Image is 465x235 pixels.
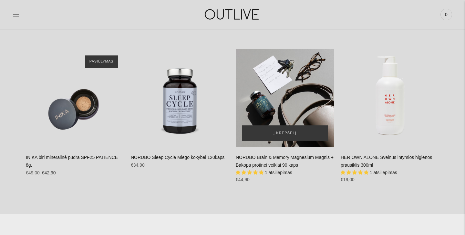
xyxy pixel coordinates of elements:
span: €19,00 [341,177,355,182]
a: 0 [440,7,452,22]
a: INIKA biri mineralinė pudra SPF25 PATIENCE 8g. [26,155,118,168]
a: HER OWN ALONE Švelnus intymios higienos prausiklis 300ml [341,155,432,168]
a: HER OWN ALONE Švelnus intymios higienos prausiklis 300ml [341,49,439,147]
span: Į krepšelį [274,130,296,136]
s: €49,00 [26,170,40,175]
span: 5.00 stars [236,170,265,175]
span: 1 atsiliepimas [370,170,397,175]
span: €44,90 [236,177,250,182]
span: 5.00 stars [341,170,370,175]
span: 1 atsiliepimas [265,170,292,175]
a: NORDBO Sleep Cycle Miego kokybei 120kaps [131,49,229,147]
a: NORDBO Sleep Cycle Miego kokybei 120kaps [131,155,224,160]
img: OUTLIVE [192,3,273,25]
span: €42,90 [42,170,56,175]
span: 0 [442,10,451,19]
a: NORDBO Brain & Memory Magnesium Magnis + Bakopa protinei veiklai 90 kaps [236,155,334,168]
a: NORDBO Brain & Memory Magnesium Magnis + Bakopa protinei veiklai 90 kaps [236,49,334,147]
button: Į krepšelį [242,125,328,141]
span: €34,90 [131,162,145,168]
a: INIKA biri mineralinė pudra SPF25 PATIENCE 8g. [26,49,124,147]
